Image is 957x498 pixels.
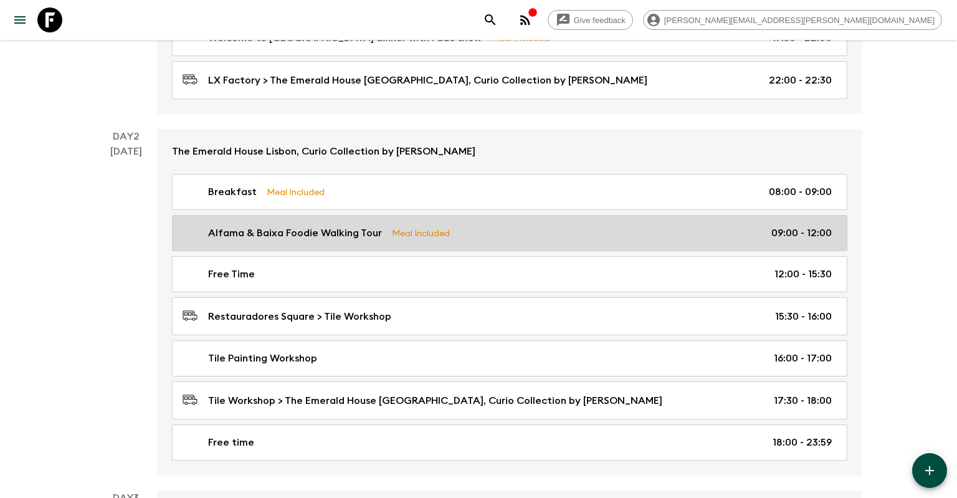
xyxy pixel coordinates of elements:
a: The Emerald House Lisbon, Curio Collection by [PERSON_NAME] [157,129,862,174]
p: 16:00 - 17:00 [774,351,832,366]
span: Give feedback [567,16,632,25]
p: Day 2 [95,129,157,144]
button: search adventures [478,7,503,32]
span: [PERSON_NAME][EMAIL_ADDRESS][PERSON_NAME][DOMAIN_NAME] [657,16,941,25]
p: Breakfast [208,184,257,199]
p: 08:00 - 09:00 [769,184,832,199]
p: Meal Included [392,226,450,240]
p: Alfama & Baixa Foodie Walking Tour [208,226,382,241]
p: 18:00 - 23:59 [773,435,832,450]
div: [PERSON_NAME][EMAIL_ADDRESS][PERSON_NAME][DOMAIN_NAME] [643,10,942,30]
p: 15:30 - 16:00 [775,309,832,324]
p: 22:00 - 22:30 [769,73,832,88]
a: BreakfastMeal Included08:00 - 09:00 [172,174,847,210]
a: Free Time12:00 - 15:30 [172,256,847,292]
a: Free time18:00 - 23:59 [172,424,847,461]
a: Tile Painting Workshop16:00 - 17:00 [172,340,847,376]
p: 17:30 - 18:00 [774,393,832,408]
button: menu [7,7,32,32]
p: 12:00 - 15:30 [774,267,832,282]
a: LX Factory > The Emerald House [GEOGRAPHIC_DATA], Curio Collection by [PERSON_NAME]22:00 - 22:30 [172,61,847,99]
p: LX Factory > The Emerald House [GEOGRAPHIC_DATA], Curio Collection by [PERSON_NAME] [208,73,647,88]
p: Meal Included [267,185,325,199]
p: Free time [208,435,254,450]
a: Give feedback [548,10,633,30]
p: 09:00 - 12:00 [771,226,832,241]
p: Tile Workshop > The Emerald House [GEOGRAPHIC_DATA], Curio Collection by [PERSON_NAME] [208,393,662,408]
a: Tile Workshop > The Emerald House [GEOGRAPHIC_DATA], Curio Collection by [PERSON_NAME]17:30 - 18:00 [172,381,847,419]
p: Restauradores Square > Tile Workshop [208,309,391,324]
p: Free Time [208,267,255,282]
a: Alfama & Baixa Foodie Walking TourMeal Included09:00 - 12:00 [172,215,847,251]
a: Restauradores Square > Tile Workshop15:30 - 16:00 [172,297,847,335]
div: [DATE] [110,144,142,476]
p: The Emerald House Lisbon, Curio Collection by [PERSON_NAME] [172,144,475,159]
p: Tile Painting Workshop [208,351,317,366]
